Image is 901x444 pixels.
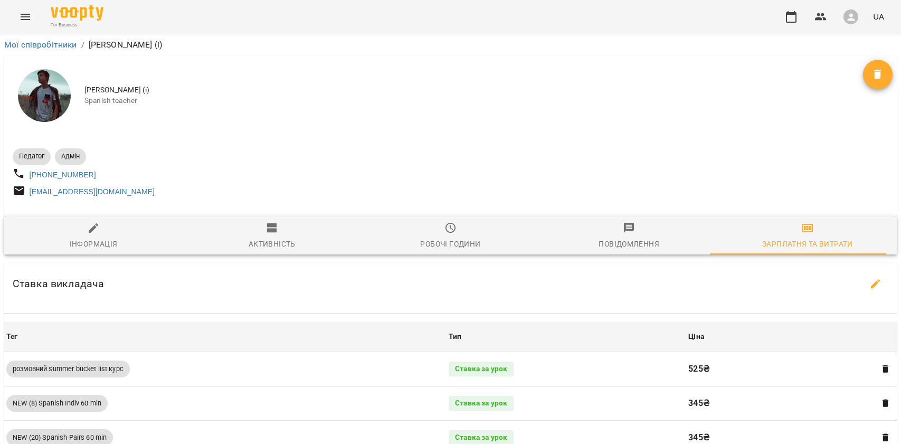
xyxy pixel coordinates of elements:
a: [PHONE_NUMBER] [30,171,96,179]
div: Ставка за урок [449,396,514,411]
p: 345 ₴ [688,397,871,410]
button: Видалити [879,362,893,376]
button: Видалити [863,60,893,89]
p: [PERSON_NAME] (і) [89,39,163,51]
span: UA [873,11,884,22]
a: Мої співробітники [4,40,77,50]
nav: breadcrumb [4,39,897,51]
div: Робочі години [420,238,480,250]
button: Видалити [879,396,893,410]
button: UA [869,7,888,26]
button: Menu [13,4,38,30]
span: [PERSON_NAME] (і) [84,85,863,96]
span: Педагог [13,152,51,161]
p: 525 ₴ [688,363,871,375]
th: Тип [447,322,686,352]
span: Spanish teacher [84,96,863,106]
div: Повідомлення [599,238,659,250]
img: Voopty Logo [51,5,103,21]
span: For Business [51,22,103,29]
span: NEW (8) Spanish Indiv 60 min [6,399,108,408]
a: [EMAIL_ADDRESS][DOMAIN_NAME] [30,187,155,196]
div: Активність [249,238,296,250]
h6: Ставка викладача [13,276,104,292]
th: Ціна [686,322,897,352]
div: Ставка за урок [449,362,514,376]
p: 345 ₴ [688,431,871,444]
span: розмовний summer bucket list курс [6,364,130,374]
li: / [81,39,84,51]
span: NEW (20) Spanish Pairs 60 min [6,433,113,442]
th: Тег [4,322,447,352]
div: Зарплатня та Витрати [762,238,853,250]
span: Адмін [55,152,86,161]
img: Ілля Закіров (і) [18,69,71,122]
div: Інформація [70,238,118,250]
